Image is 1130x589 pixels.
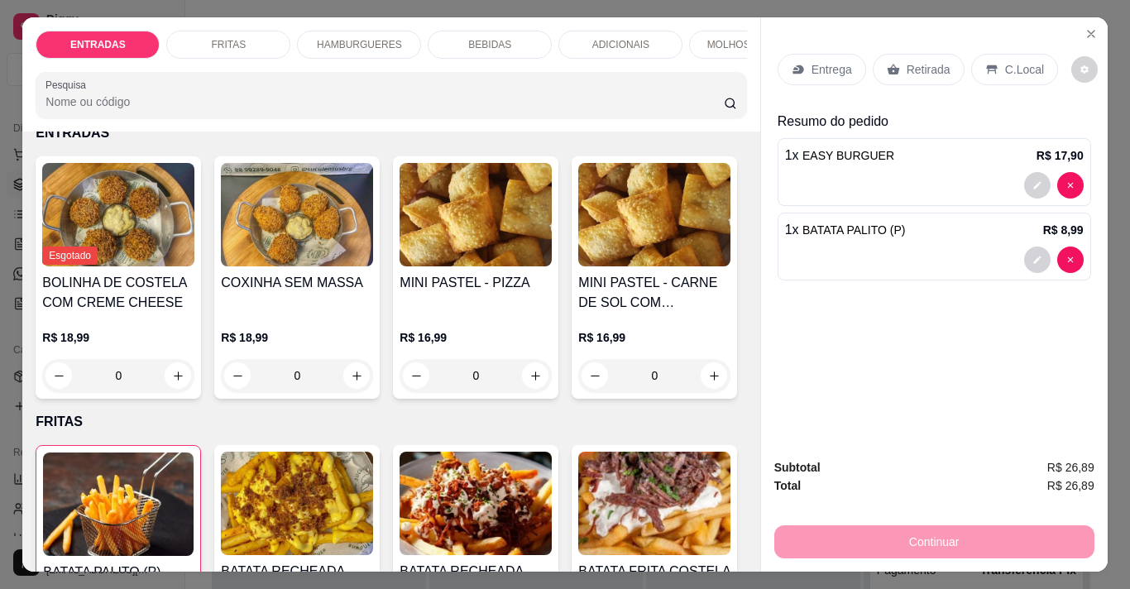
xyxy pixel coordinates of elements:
button: decrease-product-quantity [1024,172,1051,199]
button: decrease-product-quantity [224,362,251,389]
button: increase-product-quantity [522,362,548,389]
p: FRITAS [211,38,246,51]
p: BEBIDAS [468,38,511,51]
img: product-image [400,163,552,266]
button: decrease-product-quantity [1024,247,1051,273]
h4: BATATA PALITO (P) [43,563,194,582]
img: product-image [221,163,373,266]
p: R$ 17,90 [1037,147,1084,164]
img: product-image [221,452,373,555]
button: Close [1078,21,1104,47]
p: ADICIONAIS [592,38,649,51]
input: Pesquisa [45,93,724,110]
p: ENTRADAS [36,123,746,143]
p: 1 x [785,146,894,165]
button: decrease-product-quantity [403,362,429,389]
img: product-image [578,452,730,555]
strong: Subtotal [774,461,821,474]
p: ENTRADAS [70,38,126,51]
span: R$ 26,89 [1047,458,1094,476]
p: R$ 8,99 [1043,222,1084,238]
label: Pesquisa [45,78,92,92]
button: increase-product-quantity [701,362,727,389]
p: R$ 16,99 [578,329,730,346]
button: decrease-product-quantity [45,362,72,389]
button: decrease-product-quantity [1057,247,1084,273]
p: 1 x [785,220,906,240]
img: product-image [42,163,194,266]
p: MOLHOS DA CASA [707,38,796,51]
strong: Total [774,479,801,492]
span: BATATA PALITO (P) [802,223,905,237]
img: product-image [578,163,730,266]
p: Resumo do pedido [778,112,1091,132]
h4: MINI PASTEL - CARNE DE SOL COM REQUEIJÃO CREMOSO [578,273,730,313]
p: R$ 18,99 [221,329,373,346]
img: product-image [43,453,194,556]
span: Esgotado [42,247,98,265]
p: FRITAS [36,412,746,432]
img: product-image [400,452,552,555]
h4: BOLINHA DE COSTELA COM CREME CHEESE [42,273,194,313]
h4: COXINHA SEM MASSA [221,273,373,293]
p: R$ 18,99 [42,329,194,346]
button: decrease-product-quantity [1071,56,1098,83]
p: R$ 16,99 [400,329,552,346]
button: increase-product-quantity [165,362,191,389]
button: increase-product-quantity [343,362,370,389]
h4: MINI PASTEL - PIZZA [400,273,552,293]
button: decrease-product-quantity [1057,172,1084,199]
p: HAMBURGUERES [317,38,402,51]
span: EASY BURGUER [802,149,894,162]
span: R$ 26,89 [1047,476,1094,495]
button: decrease-product-quantity [582,362,608,389]
p: Entrega [812,61,852,78]
p: Retirada [907,61,950,78]
p: C.Local [1005,61,1044,78]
